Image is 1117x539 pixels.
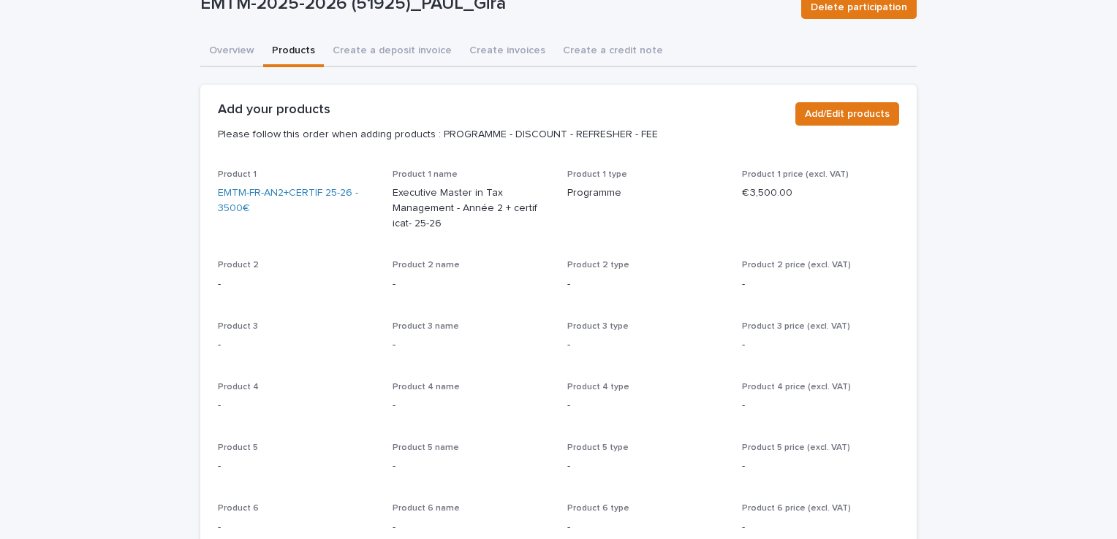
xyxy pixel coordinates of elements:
p: - [567,459,724,474]
p: - [742,459,899,474]
span: Product 6 [218,504,259,513]
span: Product 3 price (excl. VAT) [742,322,850,331]
span: Product 3 [218,322,258,331]
span: Product 2 price (excl. VAT) [742,261,851,269]
span: Product 3 type [567,322,629,331]
span: Product 4 [218,383,259,391]
button: Add/Edit products [795,102,899,126]
span: Product 2 name [393,261,460,269]
button: Products [263,37,324,67]
a: EMTM-FR-AN2+CERTIF 25-26 - 3500€ [218,186,375,216]
p: - [742,520,899,535]
h2: Add your products [218,102,330,118]
span: Product 2 [218,261,259,269]
p: - [742,277,899,292]
p: - [393,459,550,474]
span: Product 3 name [393,322,459,331]
p: - [567,520,724,535]
span: Product 4 type [567,383,629,391]
p: - [393,277,550,292]
p: Please follow this order when adding products : PROGRAMME - DISCOUNT - REFRESHER - FEE [218,128,784,141]
button: Create invoices [461,37,554,67]
p: - [218,277,375,292]
button: Create a credit note [554,37,672,67]
p: € 3,500.00 [742,186,792,201]
p: - [567,277,724,292]
span: Product 5 price (excl. VAT) [742,443,850,452]
p: - [567,337,724,353]
p: Executive Master in Tax Management - Année 2 + certif icat- 25-26 [393,186,550,231]
button: Create a deposit invoice [324,37,461,67]
p: - [393,398,550,413]
span: Product 5 [218,443,258,452]
span: Product 6 price (excl. VAT) [742,504,851,513]
button: Overview [200,37,263,67]
span: Product 1 price (excl. VAT) [742,170,849,179]
span: Product 4 price (excl. VAT) [742,383,851,391]
p: - [218,337,375,353]
p: - [218,398,375,413]
p: Programme [567,186,724,201]
p: - [742,398,899,413]
p: - [393,520,550,535]
p: - [218,520,375,535]
p: - [567,398,724,413]
span: Product 6 type [567,504,629,513]
p: - [218,459,375,474]
span: Product 1 [218,170,257,179]
span: Product 1 type [567,170,627,179]
span: Product 5 type [567,443,629,452]
p: - [393,337,550,353]
span: Product 6 name [393,504,460,513]
span: Product 1 name [393,170,458,179]
span: Product 5 name [393,443,459,452]
span: Product 4 name [393,383,460,391]
p: - [742,337,899,353]
span: Add/Edit products [805,107,890,121]
span: Product 2 type [567,261,629,269]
